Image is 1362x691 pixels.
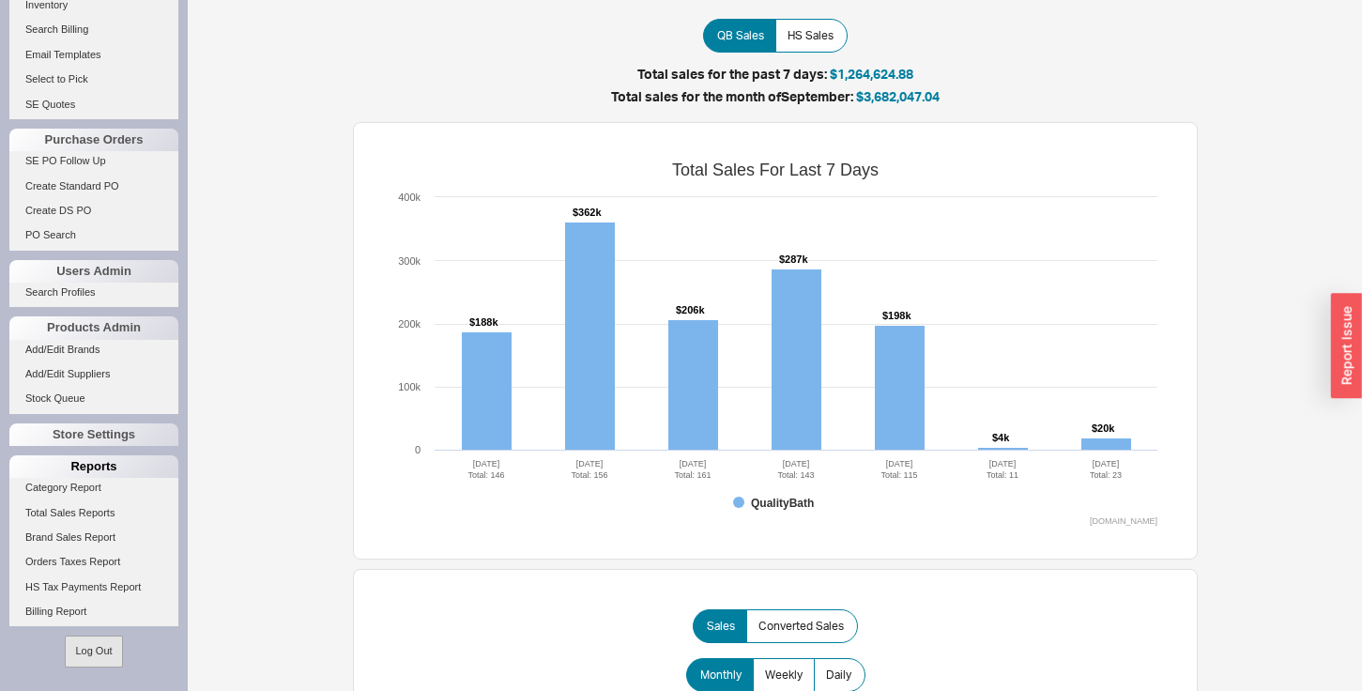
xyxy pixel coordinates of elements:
tspan: [DATE] [1093,459,1119,468]
a: Select to Pick [9,69,178,89]
tspan: [DATE] [989,459,1016,468]
a: Billing Report [9,602,178,622]
div: Users Admin [9,260,178,283]
text: 400k [398,192,421,203]
tspan: $198k [882,310,911,321]
tspan: $20k [1092,422,1115,434]
span: QB Sales [717,28,764,43]
tspan: QualityBath [751,497,814,510]
a: Stock Queue [9,389,178,408]
tspan: $188k [469,316,498,328]
a: SE Quotes [9,95,178,115]
h5: Total sales for the month of September : [207,90,1343,103]
span: Monthly [700,668,742,683]
text: [DOMAIN_NAME] [1090,516,1157,526]
tspan: Total: 23 [1090,470,1122,480]
tspan: Total: 11 [987,470,1018,480]
div: Purchase Orders [9,129,178,151]
span: Sales [707,619,735,634]
a: Add/Edit Brands [9,340,178,360]
tspan: Total Sales For Last 7 Days [672,161,879,179]
span: Converted Sales [758,619,844,634]
tspan: $206k [676,304,705,315]
button: Log Out [65,636,122,667]
a: SE PO Follow Up [9,151,178,171]
tspan: Total: 161 [674,470,711,480]
tspan: Total: 115 [880,470,917,480]
tspan: Total: 156 [571,470,607,480]
tspan: [DATE] [473,459,499,468]
span: Daily [826,668,851,683]
a: Orders Taxes Report [9,552,178,572]
tspan: $287k [779,253,808,265]
text: 100k [398,381,421,392]
a: Email Templates [9,45,178,65]
div: Reports [9,455,178,478]
a: Category Report [9,478,178,498]
span: HS Sales [788,28,834,43]
tspan: Total: 146 [467,470,504,480]
text: 300k [398,255,421,267]
span: $1,264,624.88 [830,66,913,82]
a: Add/Edit Suppliers [9,364,178,384]
a: Search Profiles [9,283,178,302]
text: 200k [398,318,421,330]
a: Create DS PO [9,201,178,221]
tspan: [DATE] [680,459,706,468]
tspan: Total: 143 [777,470,814,480]
a: Create Standard PO [9,177,178,196]
div: Store Settings [9,423,178,446]
text: 0 [415,444,421,455]
tspan: [DATE] [886,459,912,468]
tspan: $4k [992,432,1010,443]
span: $3,682,047.04 [856,88,940,104]
h5: Total sales for the past 7 days: [207,68,1343,81]
a: PO Search [9,225,178,245]
a: Total Sales Reports [9,503,178,523]
div: Products Admin [9,316,178,339]
span: Weekly [765,668,803,683]
a: Brand Sales Report [9,528,178,547]
a: HS Tax Payments Report [9,577,178,597]
tspan: [DATE] [783,459,809,468]
tspan: $362k [573,207,602,218]
tspan: [DATE] [576,459,603,468]
a: Search Billing [9,20,178,39]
